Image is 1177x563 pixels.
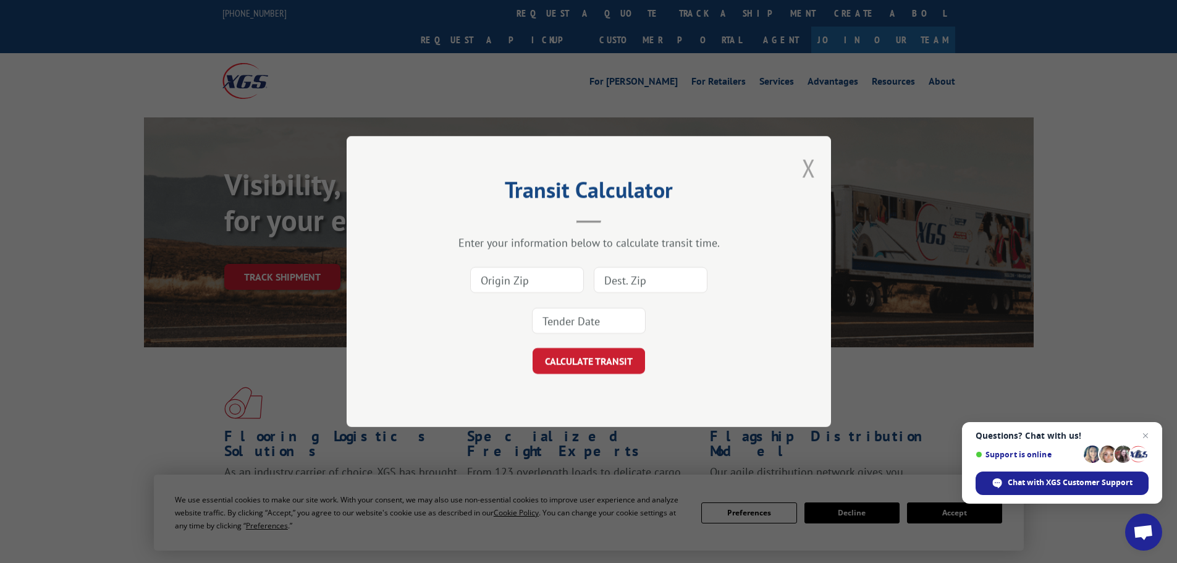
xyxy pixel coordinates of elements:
[976,472,1149,495] span: Chat with XGS Customer Support
[594,267,707,293] input: Dest. Zip
[976,450,1079,459] span: Support is online
[532,308,646,334] input: Tender Date
[470,267,584,293] input: Origin Zip
[1008,477,1133,488] span: Chat with XGS Customer Support
[802,151,816,184] button: Close modal
[533,348,645,374] button: CALCULATE TRANSIT
[976,431,1149,441] span: Questions? Chat with us!
[408,181,769,205] h2: Transit Calculator
[1125,514,1162,551] a: Open chat
[408,235,769,250] div: Enter your information below to calculate transit time.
